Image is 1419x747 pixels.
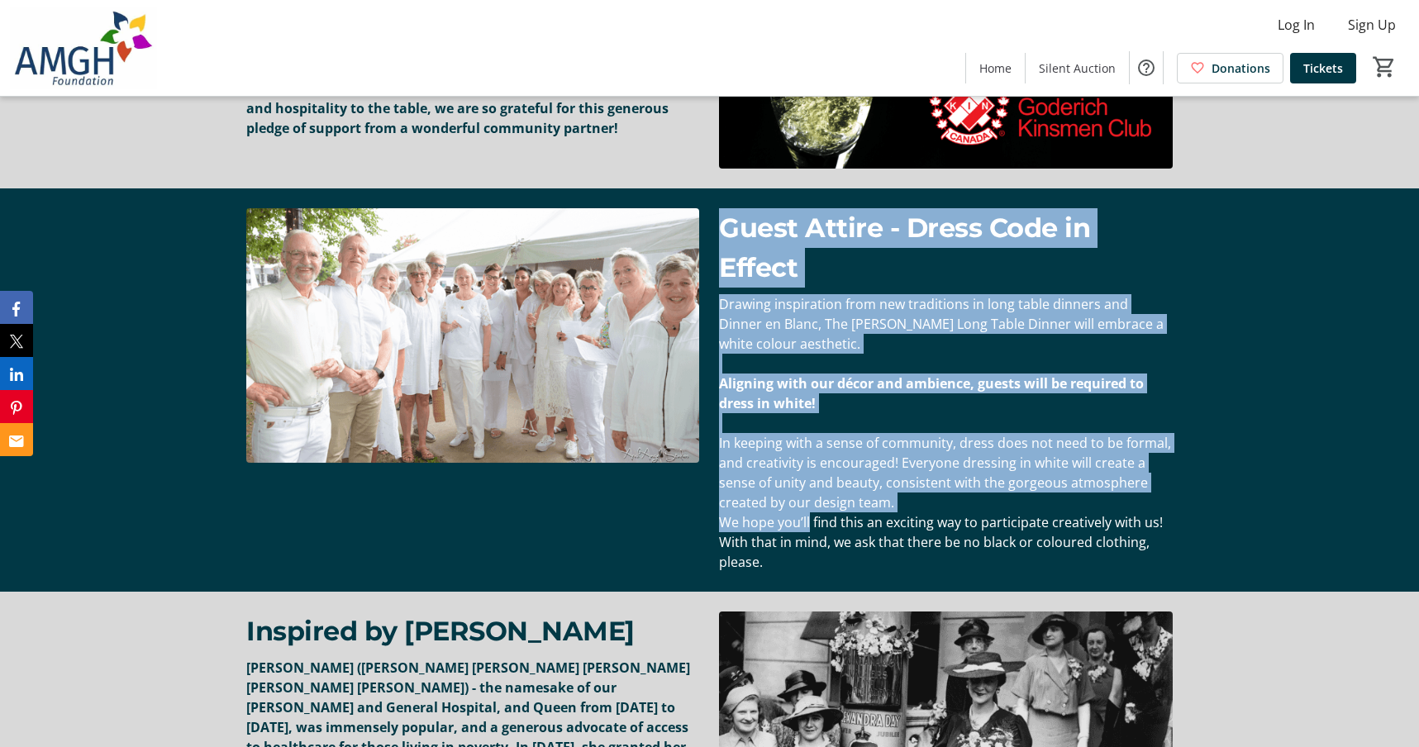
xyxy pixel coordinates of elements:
a: Donations [1177,53,1283,83]
a: Home [966,53,1025,83]
span: In keeping with a sense of community, dress does not need to be formal, and creativity is encoura... [719,434,1171,511]
span: Home [979,59,1012,77]
button: Log In [1264,12,1328,38]
span: Sign Up [1348,15,1396,35]
span: Silent Auction [1039,59,1116,77]
strong: Aligning with our décor and ambience, guests will be required to dress in white! [719,374,1144,412]
button: Sign Up [1335,12,1409,38]
img: undefined [246,208,699,463]
span: Drawing inspiration from new traditions in long table dinners and Dinner en Blanc, The [PERSON_NA... [719,295,1164,353]
span: Tickets [1303,59,1343,77]
a: Silent Auction [1026,53,1129,83]
button: Cart [1369,52,1399,82]
span: Donations [1212,59,1270,77]
a: Tickets [1290,53,1356,83]
span: Guest Attire - Dress Code in Effect [719,212,1090,283]
button: Help [1130,51,1163,84]
span: Log In [1278,15,1315,35]
img: Alexandra Marine & General Hospital Foundation's Logo [10,7,157,89]
span: We hope you’ll find this an exciting way to participate creatively with us! With that in mind, we... [719,513,1163,571]
span: Inspired by [PERSON_NAME] [246,615,635,647]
